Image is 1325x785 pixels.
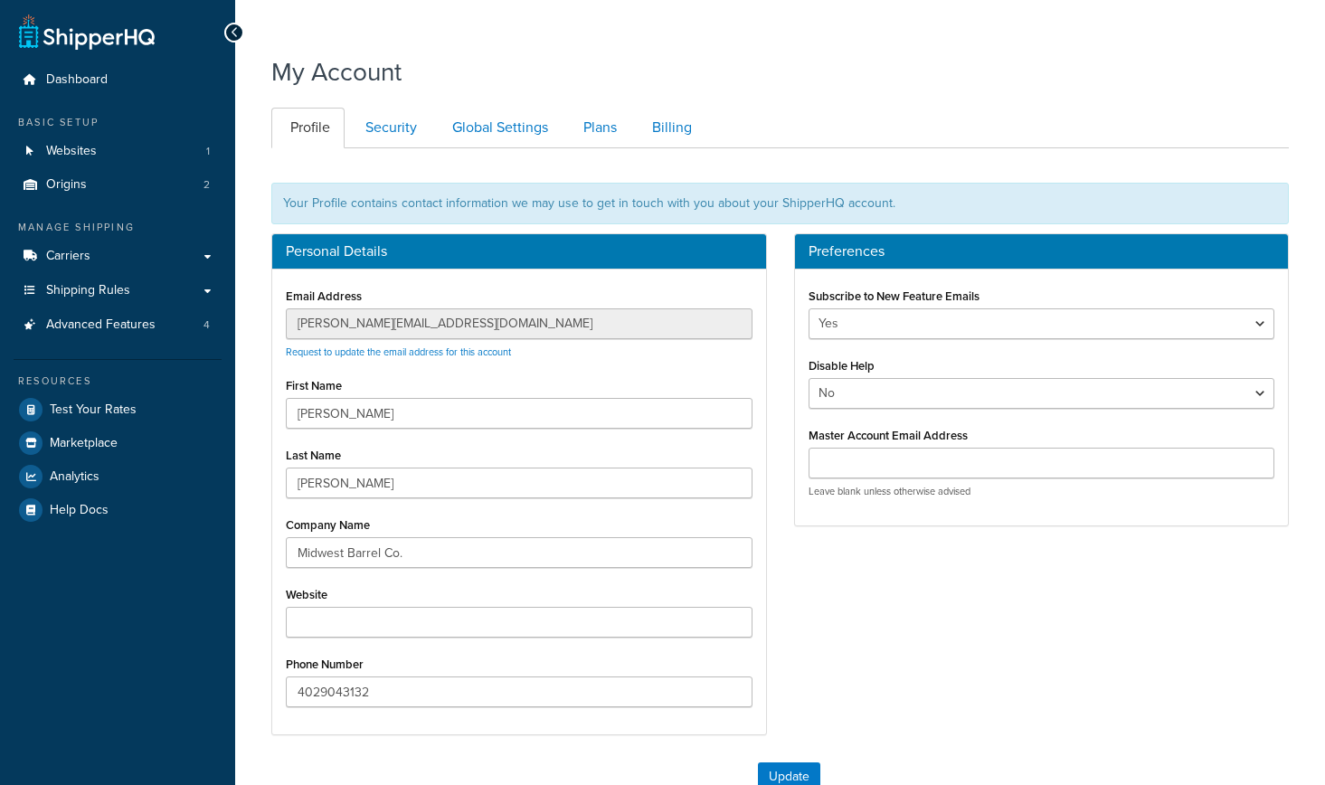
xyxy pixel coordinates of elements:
a: Profile [271,108,345,148]
label: Master Account Email Address [809,429,968,442]
a: Marketplace [14,427,222,459]
label: Phone Number [286,657,364,671]
span: Analytics [50,469,99,485]
span: 1 [206,144,210,159]
a: Dashboard [14,63,222,97]
label: Disable Help [809,359,875,373]
a: Carriers [14,240,222,273]
label: Last Name [286,449,341,462]
a: Billing [633,108,706,148]
div: Your Profile contains contact information we may use to get in touch with you about your ShipperH... [271,183,1289,224]
span: 2 [203,177,210,193]
a: Global Settings [433,108,563,148]
label: Subscribe to New Feature Emails [809,289,980,303]
span: Test Your Rates [50,402,137,418]
span: Shipping Rules [46,283,130,298]
label: Website [286,588,327,601]
span: Dashboard [46,72,108,88]
span: Origins [46,177,87,193]
a: Origins 2 [14,168,222,202]
a: Request to update the email address for this account [286,345,511,359]
a: ShipperHQ Home [19,14,155,50]
span: Websites [46,144,97,159]
h3: Personal Details [286,243,752,260]
a: Shipping Rules [14,274,222,307]
li: Websites [14,135,222,168]
li: Advanced Features [14,308,222,342]
a: Analytics [14,460,222,493]
label: Company Name [286,518,370,532]
a: Security [346,108,431,148]
h1: My Account [271,54,402,90]
h3: Preferences [809,243,1275,260]
a: Plans [564,108,631,148]
div: Manage Shipping [14,220,222,235]
span: Carriers [46,249,90,264]
a: Test Your Rates [14,393,222,426]
p: Leave blank unless otherwise advised [809,485,1275,498]
label: Email Address [286,289,362,303]
label: First Name [286,379,342,392]
div: Basic Setup [14,115,222,130]
span: Help Docs [50,503,109,518]
span: Marketplace [50,436,118,451]
li: Origins [14,168,222,202]
a: Advanced Features 4 [14,308,222,342]
div: Resources [14,374,222,389]
a: Websites 1 [14,135,222,168]
span: Advanced Features [46,317,156,333]
span: 4 [203,317,210,333]
a: Help Docs [14,494,222,526]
